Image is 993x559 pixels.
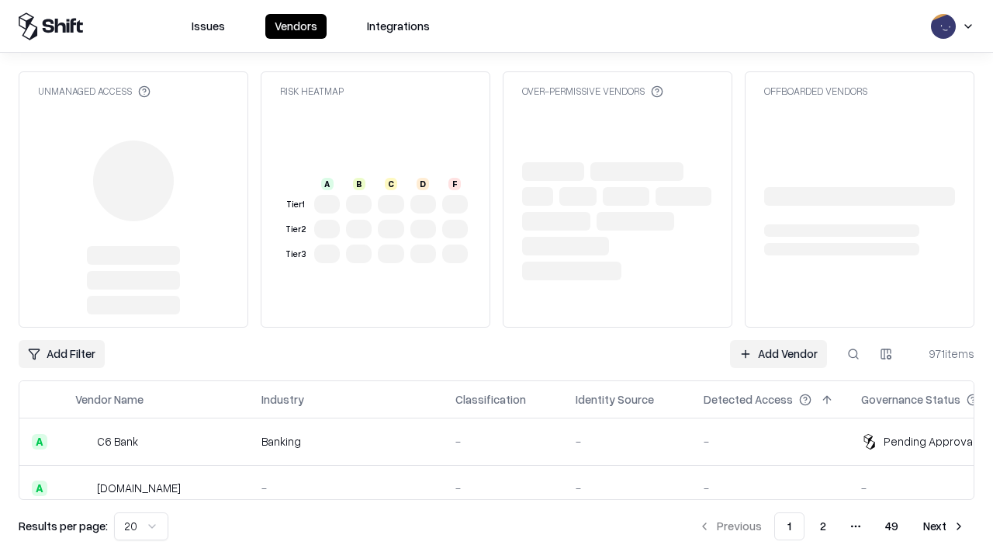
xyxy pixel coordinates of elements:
[448,178,461,190] div: F
[32,481,47,496] div: A
[704,391,793,408] div: Detected Access
[455,480,551,496] div: -
[283,198,308,211] div: Tier 1
[912,345,974,362] div: 971 items
[774,512,804,540] button: 1
[764,85,867,98] div: Offboarded Vendors
[75,391,144,408] div: Vendor Name
[32,434,47,450] div: A
[265,14,327,39] button: Vendors
[261,391,304,408] div: Industry
[689,512,974,540] nav: pagination
[321,178,334,190] div: A
[261,480,431,496] div: -
[730,340,827,368] a: Add Vendor
[576,433,679,450] div: -
[283,248,308,261] div: Tier 3
[38,85,151,98] div: Unmanaged Access
[19,518,108,534] p: Results per page:
[19,340,105,368] button: Add Filter
[861,391,960,408] div: Governance Status
[417,178,429,190] div: D
[704,433,836,450] div: -
[873,512,911,540] button: 49
[884,433,975,450] div: Pending Approval
[283,223,308,236] div: Tier 2
[182,14,234,39] button: Issues
[97,480,181,496] div: [DOMAIN_NAME]
[704,480,836,496] div: -
[914,512,974,540] button: Next
[455,433,551,450] div: -
[576,480,679,496] div: -
[358,14,439,39] button: Integrations
[522,85,663,98] div: Over-Permissive Vendors
[261,433,431,450] div: Banking
[280,85,344,98] div: Risk Heatmap
[576,391,654,408] div: Identity Source
[75,481,91,496] img: pathfactory.com
[97,433,138,450] div: C6 Bank
[75,434,91,450] img: C6 Bank
[353,178,365,190] div: B
[455,391,526,408] div: Classification
[808,512,839,540] button: 2
[385,178,397,190] div: C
